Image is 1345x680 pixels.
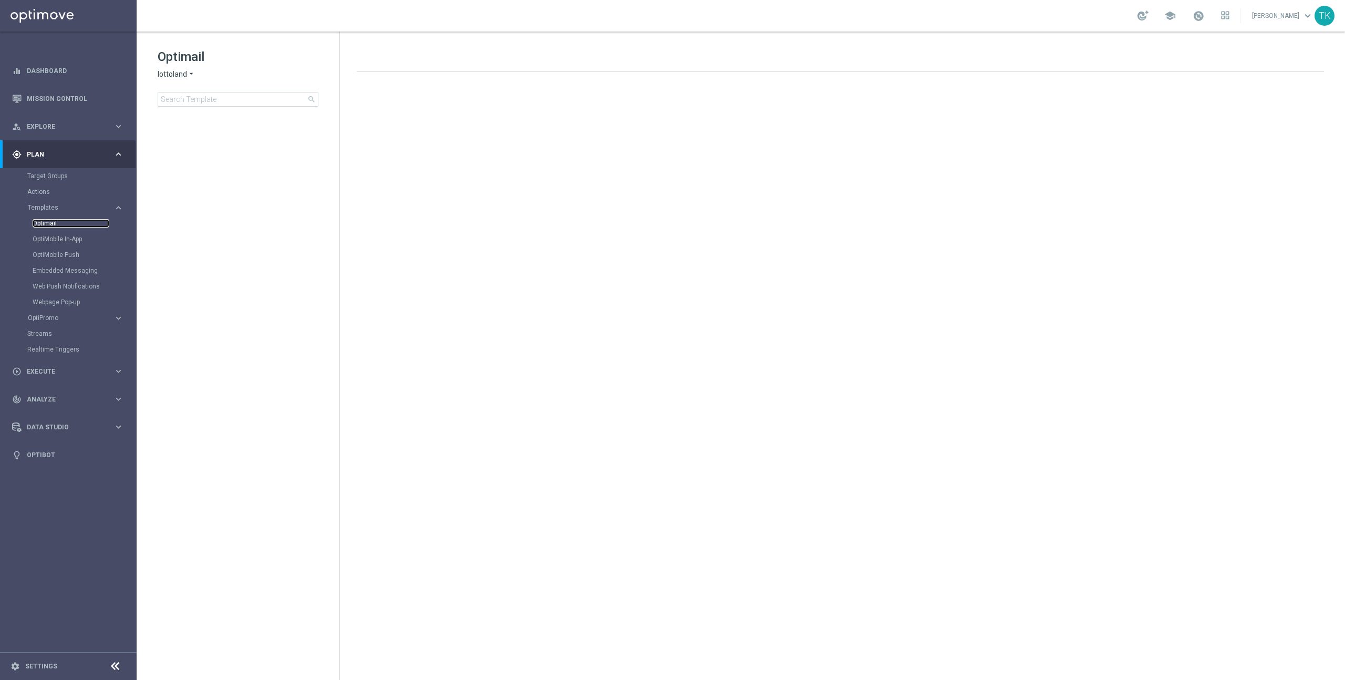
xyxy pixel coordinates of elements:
[12,367,113,376] div: Execute
[28,315,113,321] div: OptiPromo
[33,263,136,279] div: Embedded Messaging
[158,48,318,65] h1: Optimail
[113,121,123,131] i: keyboard_arrow_right
[113,149,123,159] i: keyboard_arrow_right
[11,662,20,671] i: settings
[33,215,136,231] div: Optimail
[27,151,113,158] span: Plan
[1251,8,1315,24] a: [PERSON_NAME]keyboard_arrow_down
[12,122,113,131] div: Explore
[1164,10,1176,22] span: school
[12,150,22,159] i: gps_fixed
[12,150,113,159] div: Plan
[33,247,136,263] div: OptiMobile Push
[33,231,136,247] div: OptiMobile In-App
[27,329,109,338] a: Streams
[28,315,103,321] span: OptiPromo
[12,423,124,431] button: Data Studio keyboard_arrow_right
[12,441,123,469] div: Optibot
[12,395,113,404] div: Analyze
[113,313,123,323] i: keyboard_arrow_right
[27,57,123,85] a: Dashboard
[12,122,124,131] button: person_search Explore keyboard_arrow_right
[33,282,109,291] a: Web Push Notifications
[158,92,318,107] input: Search Template
[27,172,109,180] a: Target Groups
[27,326,136,342] div: Streams
[33,294,136,310] div: Webpage Pop-up
[12,367,124,376] button: play_circle_outline Execute keyboard_arrow_right
[113,366,123,376] i: keyboard_arrow_right
[12,150,124,159] button: gps_fixed Plan keyboard_arrow_right
[33,219,109,228] a: Optimail
[12,450,22,460] i: lightbulb
[33,279,136,294] div: Web Push Notifications
[307,95,316,104] span: search
[12,395,22,404] i: track_changes
[1315,6,1334,26] div: TK
[27,342,136,357] div: Realtime Triggers
[12,67,124,75] button: equalizer Dashboard
[113,394,123,404] i: keyboard_arrow_right
[27,203,124,212] button: Templates keyboard_arrow_right
[12,367,22,376] i: play_circle_outline
[12,122,22,131] i: person_search
[27,314,124,322] button: OptiPromo keyboard_arrow_right
[12,423,113,432] div: Data Studio
[27,396,113,403] span: Analyze
[12,85,123,112] div: Mission Control
[187,69,195,79] i: arrow_drop_down
[27,200,136,310] div: Templates
[33,235,109,243] a: OptiMobile In-App
[113,203,123,213] i: keyboard_arrow_right
[1302,10,1313,22] span: keyboard_arrow_down
[27,85,123,112] a: Mission Control
[27,368,113,375] span: Execute
[158,69,195,79] button: lottoland arrow_drop_down
[12,395,124,404] button: track_changes Analyze keyboard_arrow_right
[158,69,187,79] span: lottoland
[27,184,136,200] div: Actions
[25,663,57,669] a: Settings
[27,441,123,469] a: Optibot
[12,451,124,459] button: lightbulb Optibot
[12,57,123,85] div: Dashboard
[12,66,22,76] i: equalizer
[33,298,109,306] a: Webpage Pop-up
[27,424,113,430] span: Data Studio
[33,251,109,259] a: OptiMobile Push
[113,422,123,432] i: keyboard_arrow_right
[27,345,109,354] a: Realtime Triggers
[28,204,113,211] div: Templates
[28,204,103,211] span: Templates
[27,188,109,196] a: Actions
[12,95,124,103] button: Mission Control
[33,266,109,275] a: Embedded Messaging
[27,310,136,326] div: OptiPromo
[27,123,113,130] span: Explore
[27,168,136,184] div: Target Groups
